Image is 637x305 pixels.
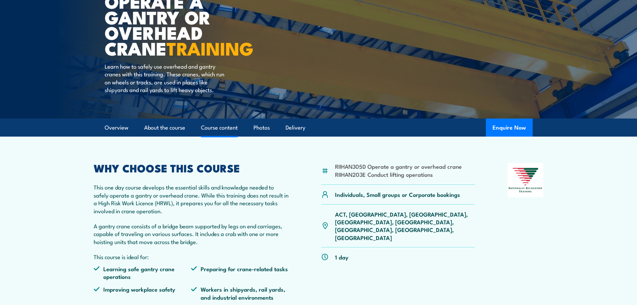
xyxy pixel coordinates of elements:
[253,119,270,137] a: Photos
[486,119,533,137] button: Enquire Now
[94,222,289,245] p: A gantry crane consists of a bridge beam supported by legs on end carriages, capable of traveling...
[335,162,462,170] li: RIIHAN305D Operate a gantry or overhead crane
[105,119,128,137] a: Overview
[94,253,289,260] p: This course is ideal for:
[167,34,253,62] strong: TRAINING
[94,163,289,172] h2: WHY CHOOSE THIS COURSE
[201,119,238,137] a: Course content
[335,210,475,242] p: ACT, [GEOGRAPHIC_DATA], [GEOGRAPHIC_DATA], [GEOGRAPHIC_DATA], [GEOGRAPHIC_DATA], [GEOGRAPHIC_DATA...
[94,285,191,301] li: Improving workplace safety
[144,119,185,137] a: About the course
[335,170,462,178] li: RIIHAN203E Conduct lifting operations
[286,119,305,137] a: Delivery
[335,253,348,261] p: 1 day
[191,285,289,301] li: Workers in shipyards, rail yards, and industrial environments
[94,183,289,215] p: This one day course develops the essential skills and knowledge needed to safely operate a gantry...
[191,265,289,281] li: Preparing for crane-related tasks
[508,163,544,197] img: Nationally Recognised Training logo.
[105,62,227,94] p: Learn how to safely use overhead and gantry cranes with this training. These cranes, which run on...
[94,265,191,281] li: Learning safe gantry crane operations
[335,190,460,198] p: Individuals, Small groups or Corporate bookings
